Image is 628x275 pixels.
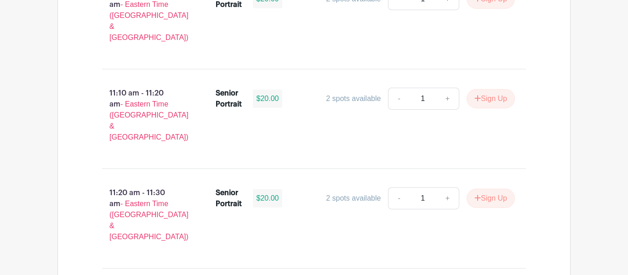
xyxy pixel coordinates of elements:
p: 11:10 am - 11:20 am [87,84,201,146]
div: Senior Portrait [216,187,242,209]
button: Sign Up [467,189,515,208]
span: - Eastern Time ([GEOGRAPHIC_DATA] & [GEOGRAPHIC_DATA]) [109,0,188,41]
div: $20.00 [253,90,283,108]
a: + [436,88,459,110]
a: - [388,88,409,110]
div: Senior Portrait [216,88,242,110]
button: Sign Up [467,89,515,108]
div: 2 spots available [326,193,381,204]
div: $20.00 [253,189,283,208]
a: + [436,187,459,209]
span: - Eastern Time ([GEOGRAPHIC_DATA] & [GEOGRAPHIC_DATA]) [109,200,188,241]
a: - [388,187,409,209]
div: 2 spots available [326,93,381,104]
span: - Eastern Time ([GEOGRAPHIC_DATA] & [GEOGRAPHIC_DATA]) [109,100,188,141]
p: 11:20 am - 11:30 am [87,184,201,246]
